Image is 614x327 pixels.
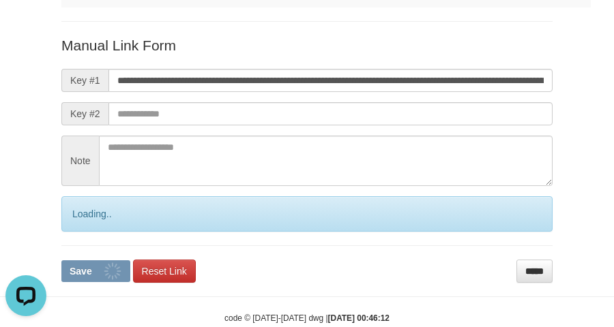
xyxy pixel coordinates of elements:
[61,35,553,55] p: Manual Link Form
[61,260,130,282] button: Save
[328,313,390,323] strong: [DATE] 00:46:12
[224,313,390,323] small: code © [DATE]-[DATE] dwg |
[61,102,108,125] span: Key #2
[5,5,46,46] button: Open LiveChat chat widget
[61,196,553,232] div: Loading..
[70,266,92,277] span: Save
[133,260,196,283] a: Reset Link
[61,69,108,92] span: Key #1
[61,136,99,186] span: Note
[142,266,187,277] span: Reset Link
